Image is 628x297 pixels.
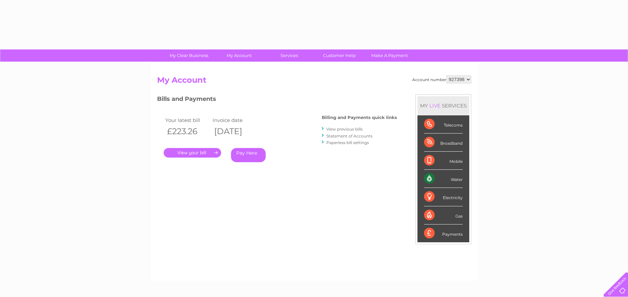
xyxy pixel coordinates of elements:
a: My Account [212,49,266,62]
a: Statement of Accounts [326,134,373,138]
div: Broadband [424,134,463,152]
th: £223.26 [164,125,211,138]
td: Your latest bill [164,116,211,125]
a: Make A Payment [362,49,417,62]
div: Telecoms [424,115,463,134]
div: Payments [424,224,463,242]
div: Mobile [424,152,463,170]
a: My Clear Business [162,49,216,62]
a: Pay Here [231,148,266,162]
div: LIVE [428,103,442,109]
h4: Billing and Payments quick links [322,115,397,120]
td: Invoice date [211,116,258,125]
div: Account number [412,75,471,83]
a: Paperless bill settings [326,140,369,145]
a: . [164,148,221,158]
div: MY SERVICES [417,96,469,115]
div: Gas [424,206,463,224]
a: View previous bills [326,127,363,132]
h3: Bills and Payments [157,94,397,106]
a: Services [262,49,316,62]
div: Electricity [424,188,463,206]
th: [DATE] [211,125,258,138]
div: Water [424,170,463,188]
a: Customer Help [312,49,367,62]
h2: My Account [157,75,471,88]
